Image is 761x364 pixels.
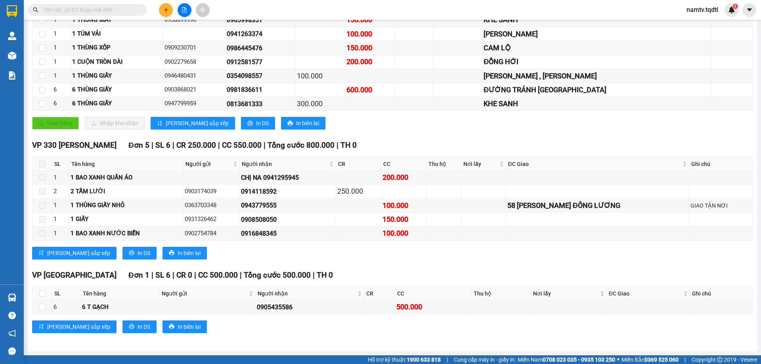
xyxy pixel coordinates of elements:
div: 0966270870 [68,26,131,37]
span: Tổng cước 500.000 [244,271,311,280]
span: Tổng cước 800.000 [268,141,335,150]
th: Tên hàng [69,158,184,171]
div: 0946480431 [164,71,224,81]
div: 0912581577 [227,57,294,67]
div: 0354098557 [227,71,294,81]
span: printer [129,324,134,330]
span: In DS [138,322,150,331]
div: 1 THÙNG XỐP [72,43,162,53]
div: 0914118592 [241,187,334,196]
div: 100.000 [382,200,425,211]
strong: 1900 633 818 [407,356,441,363]
span: In biên lai [178,249,201,257]
div: 1 [54,201,68,210]
div: 0981836611 [227,85,294,95]
sup: 1 [732,4,738,9]
span: Đơn 5 [128,141,149,150]
th: Ghi chú [689,158,753,171]
span: ĐC Giao [609,289,682,298]
span: Nhận: [68,8,87,16]
button: file-add [178,3,191,17]
button: printerIn DS [241,117,275,130]
span: | [264,141,266,150]
span: | [172,141,174,150]
span: | [151,141,153,150]
th: Thu hộ [472,287,531,300]
div: CHỊ NA 0941295945 [241,173,334,183]
button: printerIn DS [122,320,157,333]
div: 0931326462 [185,215,239,224]
span: Nơi lấy [463,160,497,168]
div: 500.000 [396,301,470,313]
span: Người gửi [185,160,232,168]
div: 0941263374 [227,29,294,39]
div: 1 [54,43,69,53]
div: 1 [54,15,69,25]
div: 0363703348 [185,201,239,210]
span: notification [8,330,16,337]
div: 6 THÙNG GIẤY [72,85,162,95]
span: caret-down [746,6,753,13]
span: Nơi lấy [533,289,598,298]
span: file-add [182,7,187,13]
div: CAM LỘ [484,42,710,53]
button: sort-ascending[PERSON_NAME] sắp xếp [32,320,117,333]
div: ĐỒNG HỚI [484,56,710,67]
span: | [240,271,242,280]
span: Đơn 1 [128,271,149,280]
img: warehouse-icon [8,293,16,302]
span: sort-ascending [38,324,44,330]
span: sort-ascending [157,120,163,127]
span: [PERSON_NAME] sắp xếp [47,249,110,257]
button: printerIn biên lai [163,320,207,333]
div: 150.000 [346,42,393,53]
div: 1 BAO XANH QUẦN ÁO [71,173,182,183]
img: solution-icon [8,71,16,80]
div: 0908508050 [241,215,334,225]
div: 1 [54,71,69,81]
div: 150.000 [346,14,393,25]
div: 0903868021 [164,85,224,95]
button: downloadNhập kho nhận [85,117,145,130]
span: In biên lai [178,322,201,331]
div: VP 330 [PERSON_NAME] [68,7,131,26]
div: 1 [54,229,68,238]
div: 300.000 [297,98,344,109]
div: 58 [PERSON_NAME] ĐÔNG LƯƠNG [507,200,688,211]
span: CC 500.000 [198,271,238,280]
span: printer [169,250,174,256]
div: 6 T GẠCH [82,303,158,312]
span: search [33,7,38,13]
div: 0986445476 [227,43,294,53]
strong: 0369 525 060 [644,356,679,363]
div: 0938899996 [164,15,224,25]
th: Ghi chú [690,287,753,300]
div: 6 [54,303,79,312]
div: 0905435586 [257,302,363,312]
span: | [194,271,196,280]
span: printer [169,324,174,330]
div: 100.000 [382,228,425,239]
span: Gửi: [7,8,19,16]
div: 0813681333 [227,99,294,109]
div: 200.000 [346,56,393,67]
strong: 0708 023 035 - 0935 103 250 [543,356,615,363]
th: CR [364,287,395,300]
img: logo-vxr [7,5,17,17]
span: VP [GEOGRAPHIC_DATA] [32,271,117,280]
span: Miền Nam [518,355,615,364]
div: 250.000 [337,186,380,197]
span: Cung cấp máy in - giấy in: [454,355,516,364]
span: Miền Bắc [621,355,679,364]
img: warehouse-icon [8,32,16,40]
button: caret-down [742,3,756,17]
img: warehouse-icon [8,51,16,60]
span: ĐC Giao [508,160,681,168]
th: CC [381,158,426,171]
div: 2 TẤM LƯỚI [71,187,182,196]
div: 0916848345 [241,229,334,238]
div: 6 [54,85,69,95]
div: 0903174039 [185,187,239,196]
div: KHE SANH [484,14,710,25]
span: CC : [67,44,78,52]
